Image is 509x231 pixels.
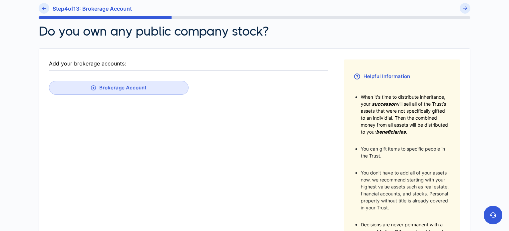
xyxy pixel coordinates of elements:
li: You can gift items to specific people in the Trust. [361,145,450,159]
h2: Do you own any public company stock? [39,24,269,39]
span: beneficiaries [376,129,406,135]
div: Add your brokerage accounts: [49,59,328,68]
h6: Step 4 of 13 : Brokerage Account [53,6,132,12]
li: You don’t have to add all of your assets now, we recommend starting with your highest value asset... [361,169,450,211]
span: successor [372,101,396,107]
button: Brokerage Account [49,81,189,95]
span: When it's time to distribute inheritance, your will sell all of the Trust’s assets that were not ... [361,94,448,135]
h3: Helpful Information [354,69,450,83]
